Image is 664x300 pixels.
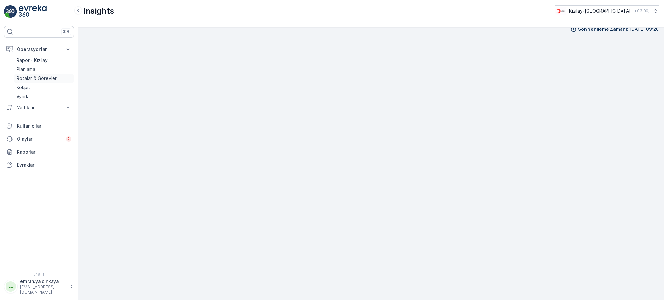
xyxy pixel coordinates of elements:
[578,26,628,32] p: Son Yenileme Zamanı :
[67,136,70,142] p: 2
[19,5,47,18] img: logo_light-DOdMpM7g.png
[4,5,17,18] img: logo
[17,104,61,111] p: Varlıklar
[4,43,74,56] button: Operasyonlar
[555,5,659,17] button: Kızılay-[GEOGRAPHIC_DATA](+03:00)
[6,281,16,292] div: EE
[555,7,566,15] img: k%C4%B1z%C4%B1lay_D5CCths.png
[14,92,74,101] a: Ayarlar
[633,8,650,14] p: ( +03:00 )
[569,8,631,14] p: Kızılay-[GEOGRAPHIC_DATA]
[20,284,67,295] p: [EMAIL_ADDRESS][DOMAIN_NAME]
[83,6,114,16] p: Insights
[4,101,74,114] button: Varlıklar
[14,56,74,65] a: Rapor - Kızılay
[630,26,659,32] p: [DATE] 09:26
[4,273,74,277] span: v 1.51.1
[14,65,74,74] a: Planlama
[14,83,74,92] a: Kokpit
[17,57,48,63] p: Rapor - Kızılay
[17,46,61,52] p: Operasyonlar
[63,29,69,34] p: ⌘B
[17,162,71,168] p: Evraklar
[4,133,74,145] a: Olaylar2
[17,123,71,129] p: Kullanıcılar
[17,84,30,91] p: Kokpit
[17,66,35,73] p: Planlama
[4,158,74,171] a: Evraklar
[4,145,74,158] a: Raporlar
[20,278,67,284] p: emrah.yalcinkaya
[17,93,31,100] p: Ayarlar
[17,75,57,82] p: Rotalar & Görevler
[4,120,74,133] a: Kullanıcılar
[17,149,71,155] p: Raporlar
[17,136,62,142] p: Olaylar
[14,74,74,83] a: Rotalar & Görevler
[4,278,74,295] button: EEemrah.yalcinkaya[EMAIL_ADDRESS][DOMAIN_NAME]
